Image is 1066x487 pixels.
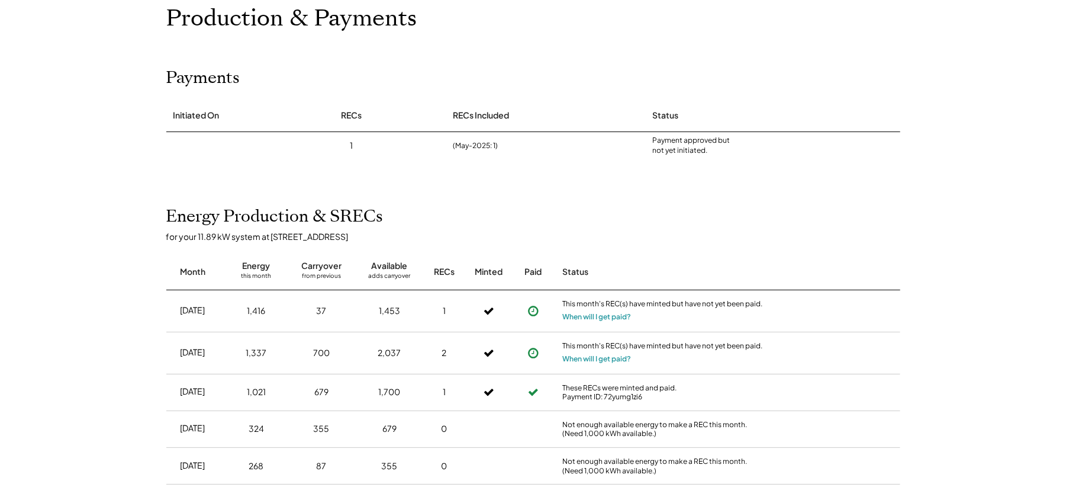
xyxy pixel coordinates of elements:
div: Domain: [DOMAIN_NAME] [31,31,130,40]
div: 37 [317,305,327,317]
div: 1,416 [247,305,266,317]
div: v 4.0.25 [33,19,58,28]
div: 355 [314,423,330,435]
div: 1,021 [247,386,266,398]
div: Carryover [301,260,342,272]
div: Domain Overview [45,70,106,78]
div: Keywords by Traffic [131,70,199,78]
div: Payment approved but not yet initiated. [653,136,730,156]
div: RECs [434,266,455,278]
div: [DATE] [181,386,205,398]
div: 1 [350,140,353,152]
div: Available [372,260,408,272]
div: 268 [249,460,264,472]
div: Month [180,266,205,278]
h2: Payments [166,68,240,88]
div: [DATE] [181,460,205,472]
div: These RECs were minted and paid. Payment ID: 72yumg1zi6 [563,383,764,402]
div: 0 [442,460,447,472]
div: 1,700 [379,386,401,398]
div: RECs [342,110,362,121]
div: [DATE] [181,422,205,434]
div: 0 [442,423,447,435]
div: Initiated On [173,110,219,121]
button: Payment approved, but not yet initiated. [524,344,542,362]
div: Paid [524,266,542,278]
div: 1 [443,386,446,398]
div: 87 [317,460,327,472]
div: 679 [314,386,329,398]
div: 355 [382,460,398,472]
div: Status [563,266,764,278]
img: logo_orange.svg [19,19,28,28]
div: [DATE] [181,347,205,358]
div: 1 [443,305,446,317]
div: from previous [302,272,341,284]
div: This month's REC(s) have minted but have not yet been paid. [563,341,764,353]
div: Energy [243,260,270,272]
div: Not enough available energy to make a REC this month. (Need 1,000 kWh available.) [563,420,764,438]
button: Payment approved, but not yet initiated. [524,302,542,320]
button: When will I get paid? [563,353,632,365]
button: When will I get paid? [563,311,632,323]
div: 679 [382,423,397,435]
h1: Production & Payments [166,5,900,33]
div: for your 11.89 kW system at [STREET_ADDRESS] [166,231,912,242]
div: 700 [313,347,330,359]
div: 2 [442,347,447,359]
div: 2,037 [378,347,401,359]
h2: Energy Production & SRECs [166,207,384,227]
div: [DATE] [181,305,205,316]
img: website_grey.svg [19,31,28,40]
div: adds carryover [369,272,411,284]
img: tab_keywords_by_traffic_grey.svg [118,69,127,78]
div: Not enough available energy to make a REC this month. (Need 1,000 kWh available.) [563,457,764,475]
div: RECs Included [453,110,510,121]
div: 1,337 [246,347,267,359]
img: tab_domain_overview_orange.svg [32,69,41,78]
div: Minted [475,266,503,278]
div: this month [241,272,272,284]
div: (May-2025: 1) [453,140,498,151]
div: 324 [249,423,264,435]
div: Status [653,110,679,121]
div: 1,453 [379,305,400,317]
div: This month's REC(s) have minted but have not yet been paid. [563,299,764,311]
